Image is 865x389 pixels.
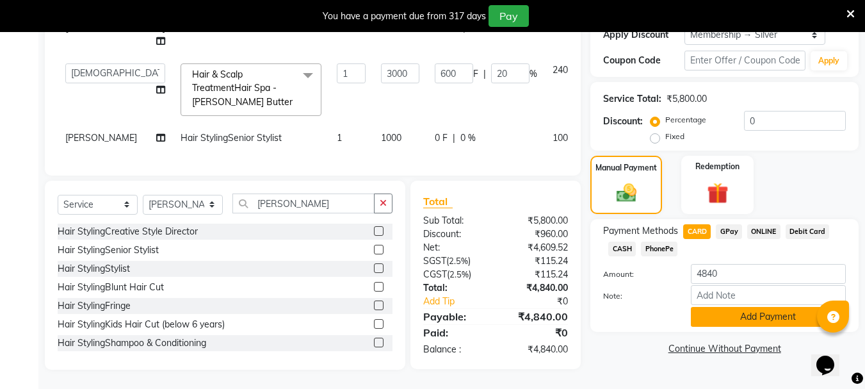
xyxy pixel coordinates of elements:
div: Hair StylingSenior Stylist [58,244,159,257]
div: Hair StylingFringe [58,299,131,313]
div: Coupon Code [603,54,684,67]
span: Debit Card [786,224,830,239]
div: ₹5,800.00 [496,214,578,228]
div: ₹0 [510,295,578,308]
span: % [530,67,537,81]
div: Hair StylingShampoo & Conditioning [58,336,206,350]
span: Hair StylingSenior Stylist [181,132,282,144]
input: Amount [691,264,846,284]
div: ₹4,840.00 [496,343,578,356]
div: Net: [414,241,496,254]
div: Total: [414,281,496,295]
span: 2.5% [449,269,469,279]
a: Continue Without Payment [593,342,856,356]
div: Apply Discount [603,28,684,42]
span: F [473,67,478,81]
div: ₹5,800.00 [667,92,707,106]
input: Search or Scan [232,194,375,213]
span: CASH [608,242,636,256]
div: Hair StylingBlunt Hair Cut [58,281,164,294]
div: Payable: [414,309,496,324]
div: Hair StylingCreative Style Director [58,225,198,238]
span: 2400 [553,64,573,76]
img: _gift.svg [700,180,735,206]
div: Service Total: [603,92,661,106]
span: 0 F [435,131,448,145]
span: ONLINE [747,224,780,239]
span: Total [423,195,453,208]
div: Discount: [414,228,496,241]
div: ₹960.00 [496,228,578,241]
a: x [293,96,298,108]
span: SGST [423,255,446,267]
span: CGST [423,269,447,280]
img: _cash.svg [610,181,643,204]
span: 1000 [553,132,573,144]
div: You have a payment due from 317 days [323,10,486,23]
button: Add Payment [691,307,846,327]
div: ( ) [414,254,496,268]
label: Amount: [594,269,681,280]
span: | [483,67,486,81]
div: ₹115.24 [496,254,578,268]
label: Fixed [665,131,684,142]
label: Manual Payment [595,162,657,174]
div: ₹4,609.52 [496,241,578,254]
span: 1 [337,132,342,144]
div: Hair StylingStylist [58,262,130,276]
div: Discount: [603,115,643,128]
span: 2.5% [449,256,468,266]
div: Paid: [414,325,496,340]
span: PhonePe [641,242,677,256]
button: Apply [811,51,847,70]
span: [PERSON_NAME] [65,132,137,144]
div: ₹4,840.00 [496,281,578,295]
span: 0 % [460,131,476,145]
span: | [453,131,455,145]
button: Pay [489,5,529,27]
iframe: chat widget [811,338,852,376]
div: ₹115.24 [496,268,578,281]
label: Note: [594,290,681,302]
span: CARD [683,224,711,239]
input: Add Note [691,285,846,305]
label: Redemption [695,161,740,172]
div: ₹4,840.00 [496,309,578,324]
div: Sub Total: [414,214,496,228]
div: ( ) [414,268,496,281]
div: Balance : [414,343,496,356]
span: Payment Methods [603,224,678,238]
span: GPay [716,224,742,239]
div: Hair StylingKids Hair Cut (below 6 years) [58,318,225,331]
a: Add Tip [414,295,509,308]
label: Percentage [665,114,706,126]
span: 1000 [381,132,401,144]
div: ₹0 [496,325,578,340]
span: Hair & Scalp TreatmentHair Spa - [PERSON_NAME] Butter [192,69,293,108]
input: Enter Offer / Coupon Code [684,51,805,70]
